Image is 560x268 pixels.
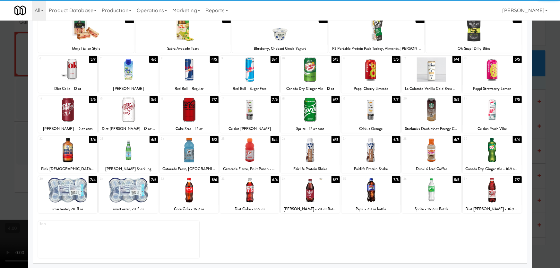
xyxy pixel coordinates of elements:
[221,165,278,173] div: Gatorade Fierce, Fruit Punch - 20 oz
[161,96,189,101] div: 16
[99,165,158,173] div: [PERSON_NAME] Sparkling
[221,96,250,101] div: 17
[99,85,158,93] div: [PERSON_NAME]
[220,176,279,213] div: 336/6Diet Coke - 16.9 oz
[342,85,400,93] div: Poppi Cherry Limeade
[39,85,96,93] div: Diet Coke - 12 oz
[453,176,461,183] div: 5/5
[220,96,279,133] div: 177/6Celsius [PERSON_NAME]
[341,136,401,173] div: 276/5Fairlife Protein Shake
[464,136,492,142] div: 29
[221,136,250,142] div: 25
[39,125,96,133] div: [PERSON_NAME] - 12 oz cans
[463,136,522,173] div: 296/4Canada Dry Ginger Ale - 16.9 oz Bottle
[341,176,401,213] div: 357/5Pepsi - 20 oz bottle
[159,125,219,133] div: Coke Zero - 12 oz
[282,136,310,142] div: 26
[281,96,340,133] div: 186/7Sprite - 12 oz cans
[221,85,278,93] div: Red Bull - Sugar Free
[403,85,460,93] div: La Colombe Vanilla Cold Brew Coffee
[210,176,219,183] div: 5/6
[342,205,400,213] div: Pepsi - 20 oz bottle
[38,176,97,213] div: 307/4smartwater, 20 fl oz
[332,136,340,143] div: 6/5
[426,16,521,53] div: 54/5Oh Snap! Dilly Bites
[281,176,340,213] div: 345/7[PERSON_NAME] - 20 oz Bottle
[39,205,96,213] div: smartwater, 20 fl oz
[392,96,401,103] div: 7/7
[89,96,97,103] div: 5/5
[330,45,424,53] div: P3 Portable Protein Pack Turkey, Almonds, [PERSON_NAME] Cheese
[160,125,218,133] div: Coke Zero - 12 oz
[161,56,189,61] div: 8
[38,56,97,93] div: 65/7Diet Coke - 12 oz
[341,165,401,173] div: Fairlife Protein Shake
[402,136,461,173] div: 286/7Dunkin' Iced Coffee
[402,176,461,213] div: 365/5Sprite - 16.9 oz Bottle
[403,56,432,61] div: 12
[38,205,97,213] div: smartwater, 20 fl oz
[39,136,68,142] div: 22
[464,176,492,182] div: 37
[282,205,339,213] div: [PERSON_NAME] - 20 oz Bottle
[343,96,371,101] div: 19
[38,221,199,258] div: Extra
[100,85,157,93] div: [PERSON_NAME]
[281,165,340,173] div: Fairlife Protein Shake
[159,176,219,213] div: 325/6Coca Cola - 16.9 oz
[343,56,371,61] div: 11
[210,56,219,63] div: 4/5
[453,136,461,143] div: 6/7
[403,165,460,173] div: Dunkin' Iced Coffee
[464,56,492,61] div: 13
[159,165,219,173] div: Gatorade Frost, [GEOGRAPHIC_DATA]
[513,136,521,143] div: 6/4
[99,125,158,133] div: Diet [PERSON_NAME] - 12 oz Cans
[100,56,128,61] div: 7
[38,16,134,53] div: 12/4Mega Italian Style
[160,85,218,93] div: Red Bull - Regular
[220,85,279,93] div: Red Bull - Sugar Free
[38,125,97,133] div: [PERSON_NAME] - 12 oz cans
[402,125,461,133] div: Starbucks Doubleshot Energy Caffe Mocha
[89,56,97,63] div: 5/7
[402,165,461,173] div: Dunkin' Iced Coffee
[463,56,522,93] div: 135/5Poppi Strawberry Lemon
[281,205,340,213] div: [PERSON_NAME] - 20 oz Bottle
[159,96,219,133] div: 167/7Coke Zero - 12 oz
[99,56,158,93] div: 74/6[PERSON_NAME]
[159,56,219,93] div: 84/5Red Bull - Regular
[282,176,310,182] div: 34
[136,45,230,53] div: Sabra Avocado Toast
[402,85,461,93] div: La Colombe Vanilla Cold Brew Coffee
[343,176,371,182] div: 35
[232,45,328,53] div: Blueberry, Chobani Greek Yogurt
[426,45,521,53] div: Oh Snap! Dilly Bites
[100,125,157,133] div: Diet [PERSON_NAME] - 12 oz Cans
[135,16,231,53] div: 24/5Sabra Avocado Toast
[220,136,279,173] div: 255/4Gatorade Fierce, Fruit Punch - 20 oz
[221,56,250,61] div: 9
[89,176,97,183] div: 7/4
[513,56,521,63] div: 5/5
[402,56,461,93] div: 126/4La Colombe Vanilla Cold Brew Coffee
[332,56,340,63] div: 5/5
[282,56,310,61] div: 10
[160,165,218,173] div: Gatorade Frost, [GEOGRAPHIC_DATA]
[39,176,68,182] div: 30
[38,165,97,173] div: Pink [DEMOGRAPHIC_DATA] Apple Kombucha, Health Ade
[39,165,96,173] div: Pink [DEMOGRAPHIC_DATA] Apple Kombucha, Health Ade
[135,45,231,53] div: Sabra Avocado Toast
[403,136,432,142] div: 28
[343,136,371,142] div: 27
[99,96,158,133] div: 155/6Diet [PERSON_NAME] - 12 oz Cans
[513,96,521,103] div: 7/5
[161,176,189,182] div: 32
[403,96,432,101] div: 20
[271,176,279,183] div: 6/6
[150,96,158,103] div: 5/6
[464,85,521,93] div: Poppi Strawberry Lemon
[100,176,128,182] div: 31
[39,45,133,53] div: Mega Italian Style
[329,16,425,53] div: 45/0P3 Portable Protein Pack Turkey, Almonds, [PERSON_NAME] Cheese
